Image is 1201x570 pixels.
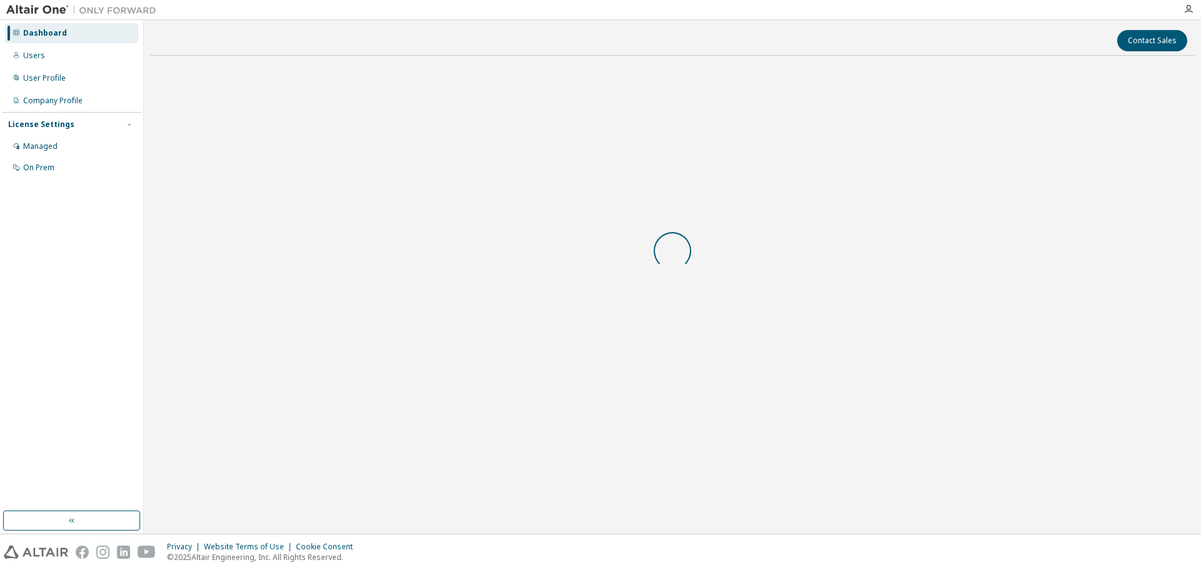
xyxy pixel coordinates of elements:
div: Dashboard [23,28,67,38]
p: © 2025 Altair Engineering, Inc. All Rights Reserved. [167,552,360,562]
img: altair_logo.svg [4,546,68,559]
button: Contact Sales [1117,30,1187,51]
img: youtube.svg [138,546,156,559]
img: instagram.svg [96,546,109,559]
img: facebook.svg [76,546,89,559]
div: Company Profile [23,96,83,106]
div: Users [23,51,45,61]
img: Altair One [6,4,163,16]
div: Privacy [167,542,204,552]
div: On Prem [23,163,54,173]
img: linkedin.svg [117,546,130,559]
div: Managed [23,141,58,151]
div: License Settings [8,120,74,130]
div: Website Terms of Use [204,542,296,552]
div: Cookie Consent [296,542,360,552]
div: User Profile [23,73,66,83]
